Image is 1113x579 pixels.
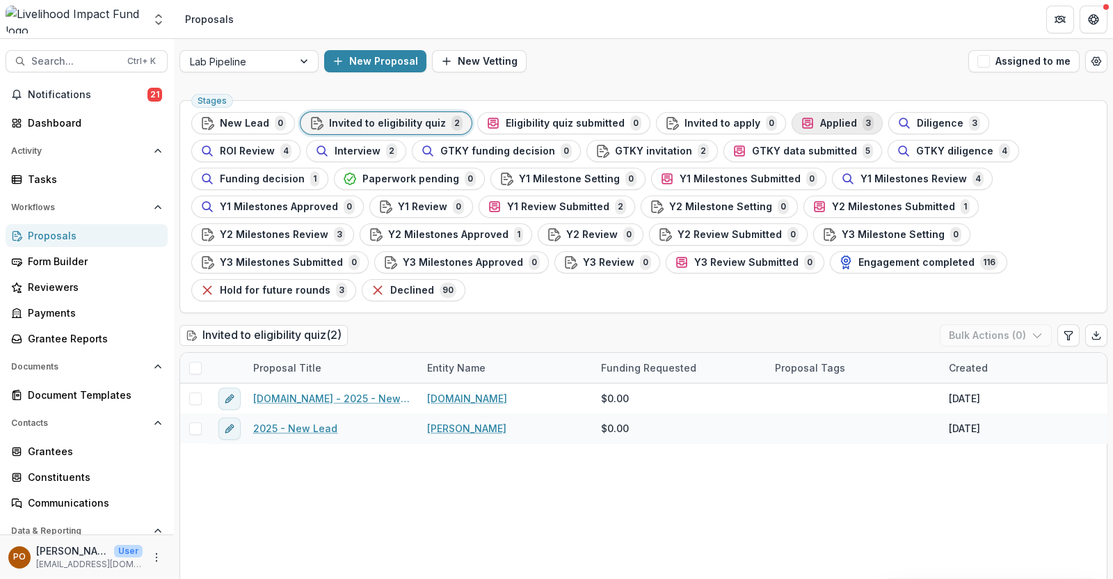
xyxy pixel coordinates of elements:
[6,520,168,542] button: Open Data & Reporting
[649,223,808,246] button: Y2 Review Submitted0
[220,229,328,241] span: Y2 Milestones Review
[792,112,883,134] button: Applied3
[767,353,940,383] div: Proposal Tags
[220,257,343,269] span: Y3 Milestones Submitted
[917,118,963,129] span: Diligence
[766,116,777,131] span: 0
[191,279,356,301] button: Hold for future rounds3
[842,229,945,241] span: Y3 Milestone Setting
[767,360,854,375] div: Proposal Tags
[477,112,650,134] button: Eligibility quiz submitted0
[1080,6,1107,33] button: Get Help
[220,201,338,213] span: Y1 Milestones Approved
[1085,324,1107,347] button: Export table data
[6,140,168,162] button: Open Activity
[179,325,348,345] h2: Invited to eligibility quiz ( 2 )
[191,196,364,218] button: Y1 Milestones Approved0
[301,112,472,134] button: Invited to eligibility quiz2
[412,140,581,162] button: GTKY funding decision0
[369,196,473,218] button: Y1 Review0
[6,327,168,350] a: Grantee Reports
[191,112,295,134] button: New Lead0
[349,255,360,270] span: 0
[669,201,772,213] span: Y2 Milestone Setting
[1046,6,1074,33] button: Partners
[593,353,767,383] div: Funding Requested
[191,168,328,190] button: Funding decision1
[28,172,157,187] div: Tasks
[28,89,147,101] span: Notifications
[28,495,157,510] div: Communications
[787,227,799,242] span: 0
[440,145,555,157] span: GTKY funding decision
[6,6,143,33] img: Livelihood Impact Fund logo
[253,421,337,436] a: 2025 - New Lead
[419,360,494,375] div: Entity Name
[820,118,857,129] span: Applied
[678,229,782,241] span: Y2 Review Submitted
[310,171,319,187] span: 1
[390,285,434,296] span: Declined
[11,203,148,212] span: Workflows
[561,143,572,159] span: 0
[6,440,168,463] a: Grantees
[694,257,799,269] span: Y3 Review Submitted
[641,196,798,218] button: Y2 Milestone Setting0
[336,283,347,298] span: 3
[623,227,634,242] span: 0
[6,491,168,514] a: Communications
[806,171,817,187] span: 0
[220,173,305,185] span: Funding decision
[858,257,975,269] span: Engagement completed
[374,251,549,273] button: Y3 Milestones Approved0
[220,118,269,129] span: New Lead
[149,6,168,33] button: Open entity switcher
[362,279,465,301] button: Declined90
[6,168,168,191] a: Tasks
[1057,324,1080,347] button: Edit table settings
[961,199,970,214] span: 1
[566,229,618,241] span: Y2 Review
[6,84,168,106] button: Notifications21
[220,145,275,157] span: ROI Review
[344,199,355,214] span: 0
[680,173,801,185] span: Y1 Milestones Submitted
[6,466,168,489] a: Constituents
[490,168,646,190] button: Y1 Milestone Setting0
[1085,50,1107,72] button: Open table manager
[863,143,873,159] span: 5
[601,421,629,436] span: $0.00
[656,112,786,134] button: Invited to apply0
[506,118,625,129] span: Eligibility quiz submitted
[554,251,660,273] button: Y3 Review0
[440,283,456,298] span: 90
[253,391,410,406] a: [DOMAIN_NAME] - 2025 - New Lead
[114,545,143,557] p: User
[11,146,148,156] span: Activity
[432,50,527,72] button: New Vetting
[519,173,620,185] span: Y1 Milestone Setting
[586,140,718,162] button: GTKY invitation2
[306,140,406,162] button: Interview2
[625,171,636,187] span: 0
[191,223,354,246] button: Y2 Milestones Review3
[191,140,301,162] button: ROI Review4
[28,254,157,269] div: Form Builder
[403,257,523,269] span: Y3 Milestones Approved
[6,196,168,219] button: Open Workflows
[832,201,955,213] span: Y2 Milestones Submitted
[198,96,227,106] span: Stages
[419,353,593,383] div: Entity Name
[684,118,760,129] span: Invited to apply
[28,280,157,294] div: Reviewers
[28,470,157,484] div: Constituents
[615,145,692,157] span: GTKY invitation
[245,353,419,383] div: Proposal Title
[698,143,709,159] span: 2
[11,418,148,428] span: Contacts
[601,391,629,406] span: $0.00
[640,255,651,270] span: 0
[888,140,1019,162] button: GTKY diligence4
[147,88,162,102] span: 21
[980,255,998,270] span: 116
